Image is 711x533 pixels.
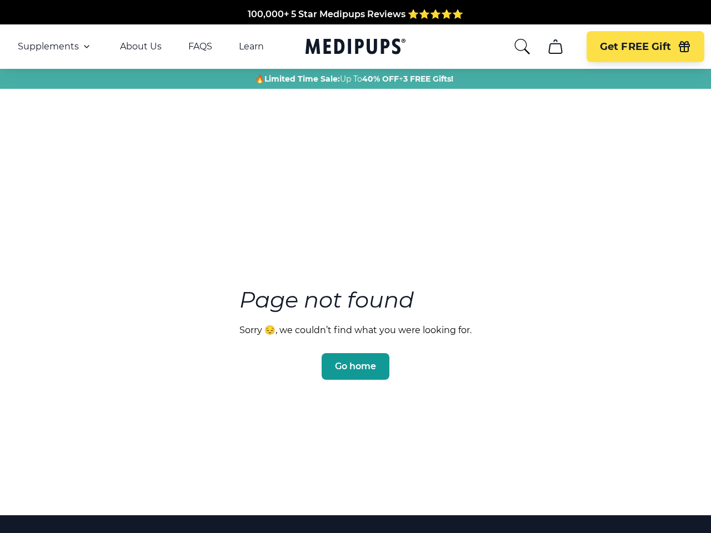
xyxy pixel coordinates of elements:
[513,38,531,56] button: search
[239,41,264,52] a: Learn
[248,9,463,19] span: 100,000+ 5 Star Medipups Reviews ⭐️⭐️⭐️⭐️⭐️
[255,73,453,84] span: 🔥 Up To +
[587,31,704,62] button: Get FREE Gift
[239,284,472,316] h3: Page not found
[542,33,569,60] button: cart
[239,325,472,335] p: Sorry 😔, we couldn’t find what you were looking for.
[188,41,212,52] a: FAQS
[18,40,93,53] button: Supplements
[18,41,79,52] span: Supplements
[120,41,162,52] a: About Us
[322,353,389,380] button: Go home
[306,36,405,59] a: Medipups
[335,361,376,372] span: Go home
[600,41,671,53] span: Get FREE Gift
